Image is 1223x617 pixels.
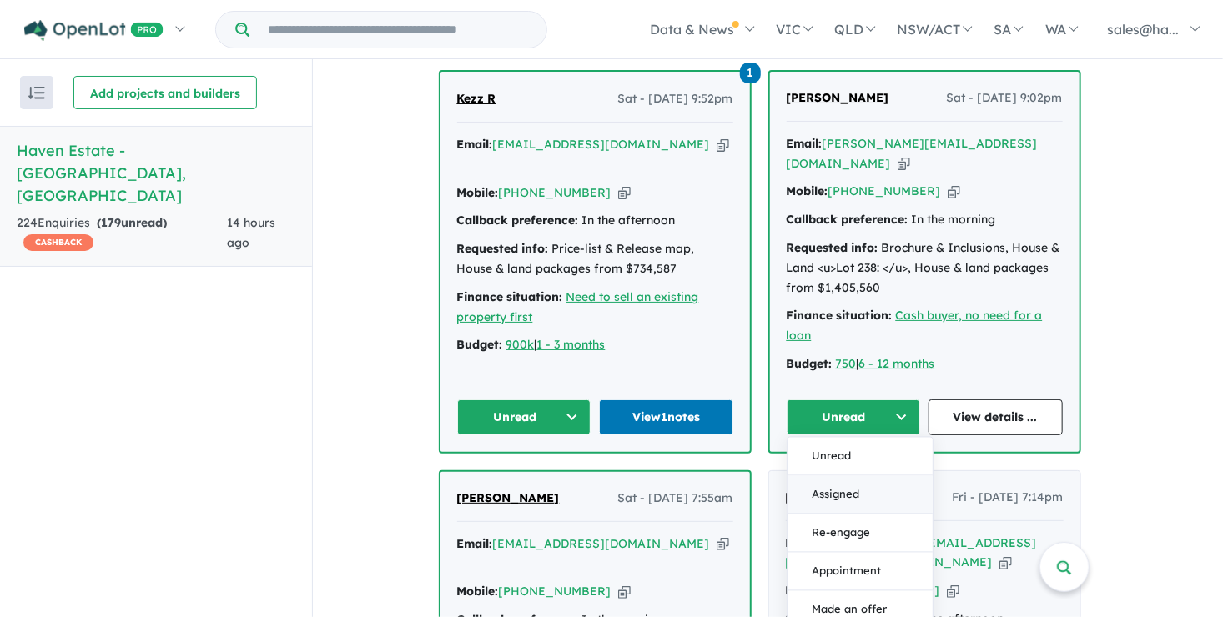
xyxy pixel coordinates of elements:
[457,239,733,279] div: Price-list & Release map, House & land packages from $734,587
[618,184,631,202] button: Copy
[457,137,493,152] strong: Email:
[788,438,933,476] button: Unread
[786,583,828,598] strong: Mobile:
[859,356,935,371] a: 6 - 12 months
[786,488,888,508] a: [PERSON_NAME]
[948,183,960,200] button: Copy
[253,12,543,48] input: Try estate name, suburb, builder or developer
[618,89,733,109] span: Sat - [DATE] 9:52pm
[457,211,733,231] div: In the afternoon
[457,213,579,228] strong: Callback preference:
[999,554,1012,571] button: Copy
[457,584,499,599] strong: Mobile:
[787,136,823,151] strong: Email:
[493,536,710,551] a: [EMAIL_ADDRESS][DOMAIN_NAME]
[457,335,733,355] div: |
[24,20,164,41] img: Openlot PRO Logo White
[787,212,908,227] strong: Callback preference:
[457,289,699,324] a: Need to sell an existing property first
[953,488,1064,508] span: Fri - [DATE] 7:14pm
[17,213,227,253] div: 224 Enquir ies
[836,356,857,371] a: 750
[787,210,1063,230] div: In the morning
[788,476,933,514] button: Assigned
[787,88,889,108] a: [PERSON_NAME]
[947,582,959,599] button: Copy
[787,238,1063,298] div: Brochure & Inclusions, House & Land <u>Lot 238: </u>, House & land packages from $1,405,560
[506,337,535,352] a: 900k
[787,356,833,371] strong: Budget:
[23,234,93,251] span: CASHBACK
[828,183,941,198] a: [PHONE_NUMBER]
[788,514,933,553] button: Re-engage
[457,399,591,435] button: Unread
[787,354,1063,374] div: |
[947,88,1063,108] span: Sat - [DATE] 9:02pm
[717,136,729,153] button: Copy
[227,215,275,250] span: 14 hours ago
[786,535,822,550] strong: Email:
[457,185,499,200] strong: Mobile:
[740,61,761,83] a: 1
[786,489,888,504] span: [PERSON_NAME]
[787,183,828,198] strong: Mobile:
[457,490,560,505] span: [PERSON_NAME]
[717,535,729,553] button: Copy
[73,76,257,109] button: Add projects and builders
[537,337,606,352] a: 1 - 3 months
[828,583,940,598] a: [PHONE_NUMBER]
[787,90,889,105] span: [PERSON_NAME]
[740,63,761,83] span: 1
[787,399,921,435] button: Unread
[788,553,933,591] button: Appointment
[929,399,1063,435] a: View details ...
[499,584,611,599] a: [PHONE_NUMBER]
[457,337,503,352] strong: Budget:
[17,139,295,207] h5: Haven Estate - [GEOGRAPHIC_DATA] , [GEOGRAPHIC_DATA]
[599,399,733,435] a: View1notes
[618,489,733,509] span: Sat - [DATE] 7:55am
[457,241,549,256] strong: Requested info:
[898,155,910,173] button: Copy
[457,489,560,509] a: [PERSON_NAME]
[618,583,631,600] button: Copy
[457,89,496,109] a: Kezz R
[457,289,563,304] strong: Finance situation:
[493,137,710,152] a: [EMAIL_ADDRESS][DOMAIN_NAME]
[101,215,121,230] span: 179
[1107,21,1179,38] span: sales@ha...
[787,136,1038,171] a: [PERSON_NAME][EMAIL_ADDRESS][DOMAIN_NAME]
[457,536,493,551] strong: Email:
[787,308,893,323] strong: Finance situation:
[787,240,878,255] strong: Requested info:
[787,308,1043,343] a: Cash buyer, no need for a loan
[499,185,611,200] a: [PHONE_NUMBER]
[457,91,496,106] span: Kezz R
[97,215,167,230] strong: ( unread)
[28,87,45,99] img: sort.svg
